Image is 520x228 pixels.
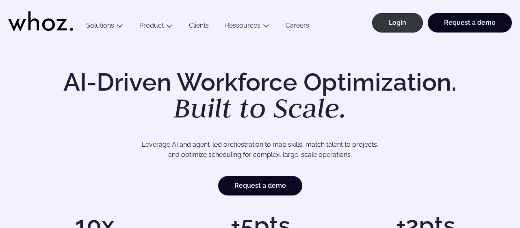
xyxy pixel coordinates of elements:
button: Solutions [78,22,131,33]
a: Request a demo [218,176,302,195]
a: Careers [277,22,317,33]
p: Leverage AI and agent-led orchestration to map skills, match talent to projects, and optimize sch... [41,139,479,160]
a: Ressources [225,22,260,29]
button: Product [131,22,181,33]
h1: AI-Driven Workforce Optimization. [52,70,468,122]
a: Request a demo [428,13,512,33]
button: Ressources [217,22,277,33]
a: Clients [181,22,217,33]
a: Login [372,13,423,33]
a: Product [139,22,164,29]
em: Built to Scale. [173,90,347,126]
